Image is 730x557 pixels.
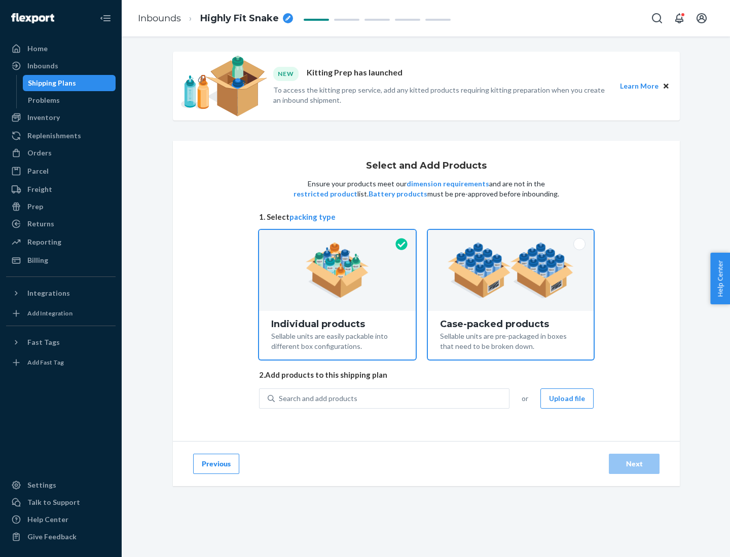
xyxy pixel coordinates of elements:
ol: breadcrumbs [130,4,301,33]
a: Add Fast Tag [6,354,116,371]
a: Settings [6,477,116,493]
button: Help Center [710,253,730,304]
div: Help Center [27,514,68,525]
button: Upload file [540,388,594,409]
a: Inbounds [6,58,116,74]
a: Parcel [6,163,116,179]
button: Integrations [6,285,116,301]
p: Kitting Prep has launched [307,67,403,81]
div: Inventory [27,112,60,123]
a: Inbounds [138,13,181,24]
p: Ensure your products meet our and are not in the list. must be pre-approved before inbounding. [293,179,560,199]
span: 2. Add products to this shipping plan [259,370,594,380]
button: packing type [289,212,336,222]
p: To access the kitting prep service, add any kitted products requiring kitting preparation when yo... [273,85,611,105]
div: Search and add products [279,393,357,404]
img: Flexport logo [11,13,54,23]
div: Prep [27,202,43,212]
button: Open Search Box [647,8,667,28]
div: Add Fast Tag [27,358,64,367]
div: Problems [28,95,60,105]
div: Individual products [271,319,404,329]
button: Battery products [369,189,427,199]
a: Shipping Plans [23,75,116,91]
div: Settings [27,480,56,490]
a: Home [6,41,116,57]
span: or [522,393,528,404]
div: Next [617,459,651,469]
button: Next [609,454,660,474]
button: Open account menu [691,8,712,28]
div: Orders [27,148,52,158]
div: Case-packed products [440,319,581,329]
button: Learn More [620,81,659,92]
span: Highly Fit Snake [200,12,279,25]
div: Inbounds [27,61,58,71]
a: Help Center [6,511,116,528]
div: Reporting [27,237,61,247]
div: Sellable units are pre-packaged in boxes that need to be broken down. [440,329,581,351]
img: case-pack.59cecea509d18c883b923b81aeac6d0b.png [448,243,574,298]
a: Problems [23,92,116,108]
a: Add Integration [6,305,116,322]
button: Close [661,81,672,92]
div: Billing [27,255,48,265]
button: Open notifications [669,8,689,28]
a: Freight [6,181,116,197]
div: Returns [27,219,54,229]
div: NEW [273,67,299,81]
span: 1. Select [259,212,594,222]
button: Close Navigation [95,8,116,28]
div: Add Integration [27,309,72,317]
img: individual-pack.facf35554cb0f1810c75b2bd6df2d64e.png [306,243,369,298]
a: Returns [6,216,116,232]
div: Shipping Plans [28,78,76,88]
button: dimension requirements [407,179,489,189]
div: Sellable units are easily packable into different box configurations. [271,329,404,351]
a: Orders [6,145,116,161]
a: Reporting [6,234,116,250]
div: Give Feedback [27,532,77,542]
div: Freight [27,184,52,194]
div: Replenishments [27,131,81,141]
div: Talk to Support [27,497,80,507]
button: Give Feedback [6,529,116,545]
button: Fast Tags [6,334,116,350]
button: restricted product [294,189,357,199]
a: Prep [6,198,116,215]
a: Inventory [6,109,116,126]
a: Talk to Support [6,494,116,510]
a: Billing [6,252,116,268]
h1: Select and Add Products [366,161,487,171]
div: Integrations [27,288,70,298]
div: Home [27,44,48,54]
div: Fast Tags [27,337,60,347]
a: Replenishments [6,128,116,144]
div: Parcel [27,166,49,176]
button: Previous [193,454,239,474]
